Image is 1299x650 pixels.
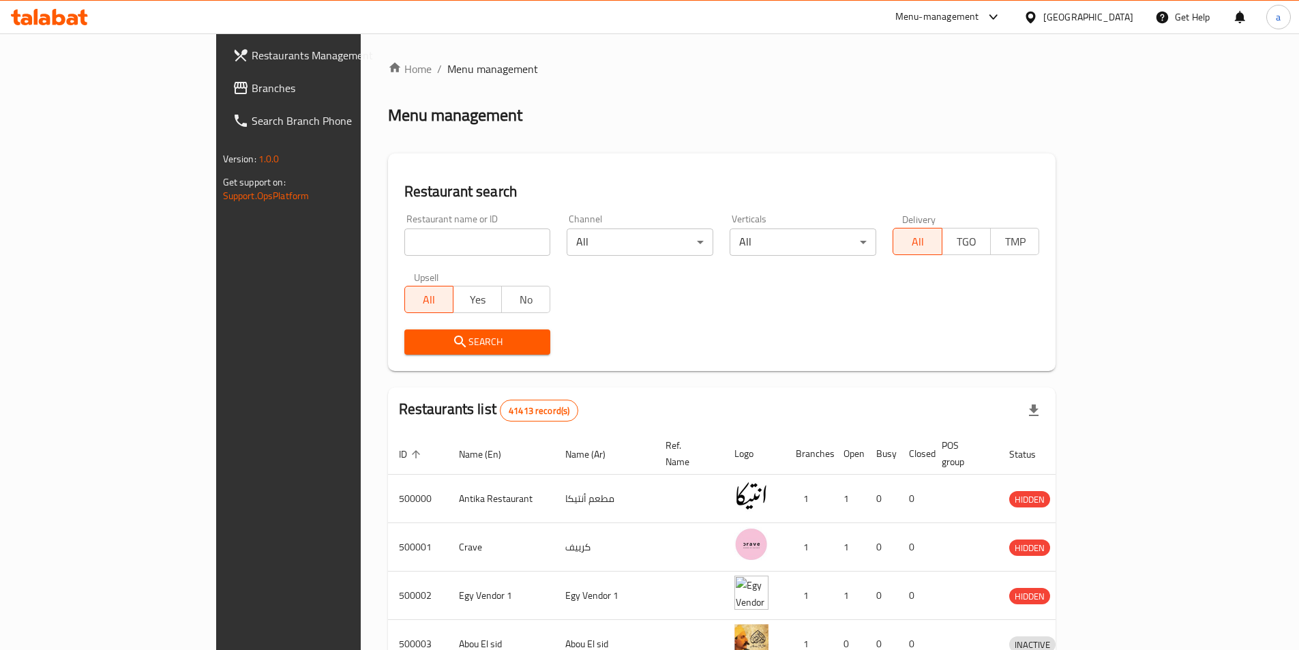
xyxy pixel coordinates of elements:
[500,400,578,422] div: Total records count
[1017,394,1050,427] div: Export file
[388,61,1056,77] nav: breadcrumb
[785,475,833,523] td: 1
[730,228,876,256] div: All
[942,228,991,255] button: TGO
[223,187,310,205] a: Support.OpsPlatform
[222,104,433,137] a: Search Branch Phone
[404,329,551,355] button: Search
[1009,446,1054,462] span: Status
[501,286,550,313] button: No
[410,290,448,310] span: All
[990,228,1039,255] button: TMP
[258,150,280,168] span: 1.0.0
[252,113,422,129] span: Search Branch Phone
[252,80,422,96] span: Branches
[865,523,898,572] td: 0
[996,232,1034,252] span: TMP
[734,479,768,513] img: Antika Restaurant
[554,523,655,572] td: كرييف
[898,475,931,523] td: 0
[388,104,522,126] h2: Menu management
[1009,589,1050,604] span: HIDDEN
[898,572,931,620] td: 0
[785,433,833,475] th: Branches
[785,572,833,620] td: 1
[899,232,936,252] span: All
[1009,491,1050,507] div: HIDDEN
[448,523,554,572] td: Crave
[448,572,554,620] td: Egy Vendor 1
[565,446,623,462] span: Name (Ar)
[404,228,551,256] input: Search for restaurant name or ID..
[833,523,865,572] td: 1
[222,39,433,72] a: Restaurants Management
[223,173,286,191] span: Get support on:
[948,232,985,252] span: TGO
[865,433,898,475] th: Busy
[415,334,540,351] span: Search
[252,47,422,63] span: Restaurants Management
[223,150,256,168] span: Version:
[567,228,713,256] div: All
[902,214,936,224] label: Delivery
[898,433,931,475] th: Closed
[1009,540,1050,556] span: HIDDEN
[414,272,439,282] label: Upsell
[666,437,707,470] span: Ref. Name
[895,9,979,25] div: Menu-management
[222,72,433,104] a: Branches
[554,475,655,523] td: مطعم أنتيكا
[459,290,496,310] span: Yes
[865,475,898,523] td: 0
[448,475,554,523] td: Antika Restaurant
[501,404,578,417] span: 41413 record(s)
[898,523,931,572] td: 0
[893,228,942,255] button: All
[734,576,768,610] img: Egy Vendor 1
[507,290,545,310] span: No
[1043,10,1133,25] div: [GEOGRAPHIC_DATA]
[1009,588,1050,604] div: HIDDEN
[447,61,538,77] span: Menu management
[1276,10,1281,25] span: a
[865,572,898,620] td: 0
[554,572,655,620] td: Egy Vendor 1
[399,399,579,422] h2: Restaurants list
[785,523,833,572] td: 1
[404,181,1040,202] h2: Restaurant search
[399,446,425,462] span: ID
[833,433,865,475] th: Open
[437,61,442,77] li: /
[1009,492,1050,507] span: HIDDEN
[459,446,519,462] span: Name (En)
[734,527,768,561] img: Crave
[404,286,453,313] button: All
[833,572,865,620] td: 1
[453,286,502,313] button: Yes
[723,433,785,475] th: Logo
[833,475,865,523] td: 1
[942,437,982,470] span: POS group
